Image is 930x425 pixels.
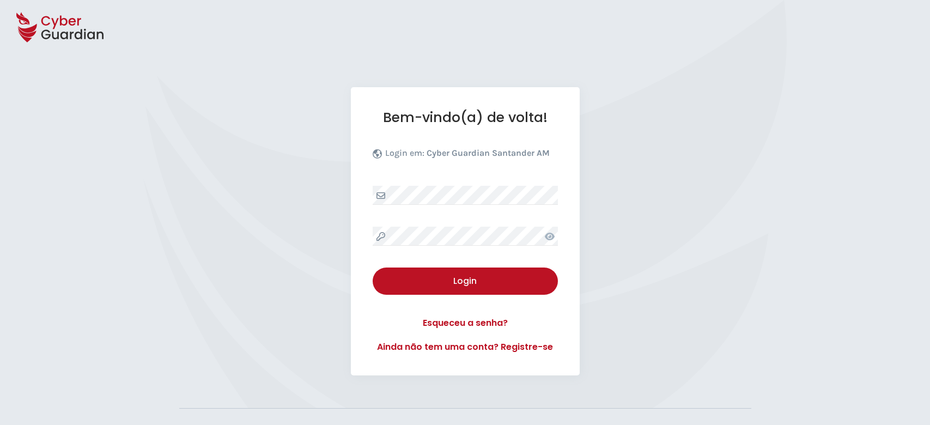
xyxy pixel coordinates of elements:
[373,109,558,126] h1: Bem-vindo(a) de volta!
[373,317,558,330] a: Esqueceu a senha?
[373,268,558,295] button: Login
[427,148,550,158] b: Cyber Guardian Santander AM
[373,341,558,354] a: Ainda não tem uma conta? Registre-se
[381,275,550,288] div: Login
[385,148,550,164] p: Login em:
